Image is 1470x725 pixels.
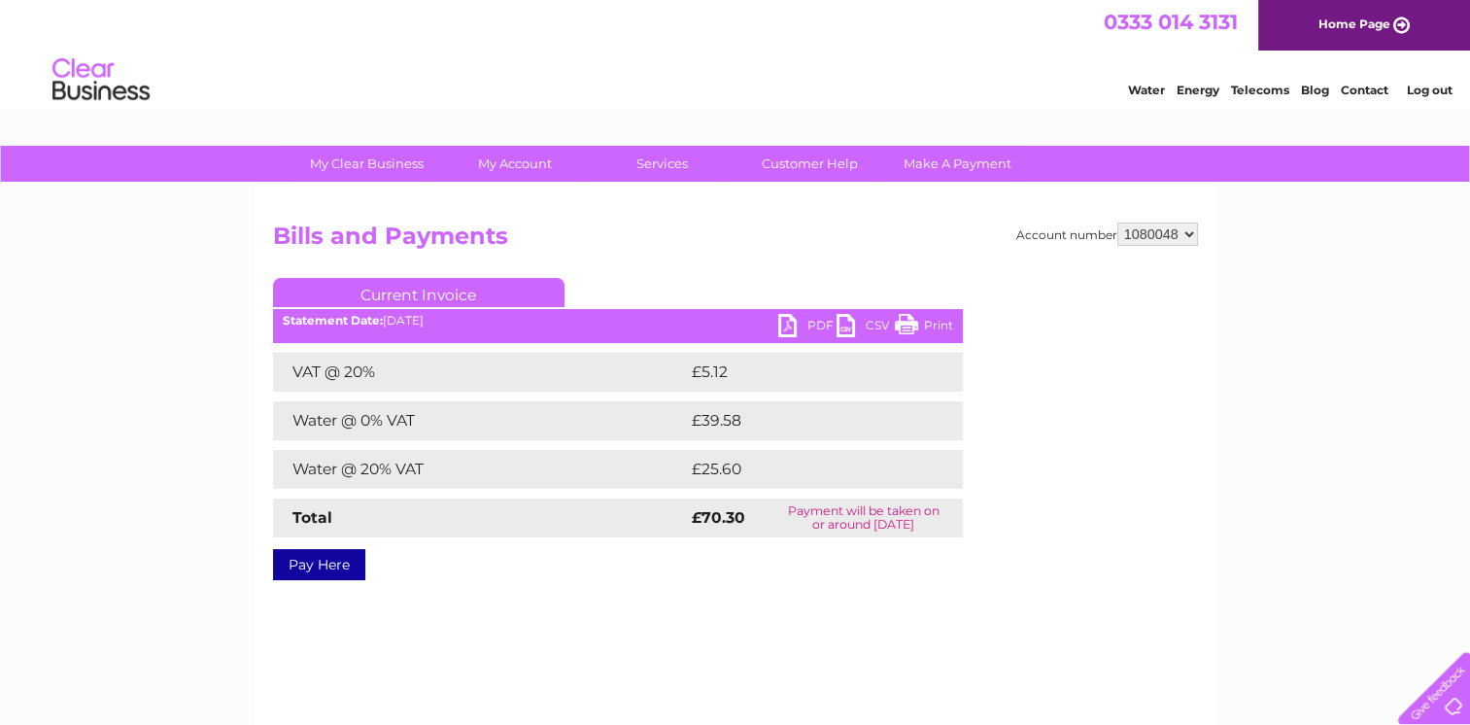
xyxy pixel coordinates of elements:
a: Log out [1406,83,1452,97]
div: [DATE] [273,314,963,328]
td: VAT @ 20% [273,353,687,392]
a: Services [582,146,742,182]
a: Telecoms [1231,83,1289,97]
a: Blog [1301,83,1329,97]
div: Clear Business is a trading name of Verastar Limited (registered in [GEOGRAPHIC_DATA] No. 3667643... [277,11,1195,94]
img: logo.png [51,51,151,110]
a: My Account [434,146,595,182]
h2: Bills and Payments [273,223,1198,259]
a: Make A Payment [877,146,1038,182]
a: Customer Help [730,146,890,182]
strong: £70.30 [692,508,745,527]
a: Water [1128,83,1165,97]
td: £5.12 [687,353,914,392]
a: My Clear Business [287,146,447,182]
a: Current Invoice [273,278,564,307]
b: Statement Date: [283,313,383,328]
a: 0333 014 3131 [1104,10,1238,34]
td: Water @ 20% VAT [273,450,687,489]
a: Print [895,314,953,342]
a: PDF [778,314,837,342]
td: £25.60 [687,450,924,489]
a: Contact [1341,83,1388,97]
a: Pay Here [273,549,365,580]
td: Payment will be taken on or around [DATE] [764,499,962,537]
td: Water @ 0% VAT [273,401,687,440]
strong: Total [292,508,332,527]
a: Energy [1177,83,1219,97]
div: Account number [1016,223,1198,246]
a: CSV [837,314,895,342]
td: £39.58 [687,401,924,440]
